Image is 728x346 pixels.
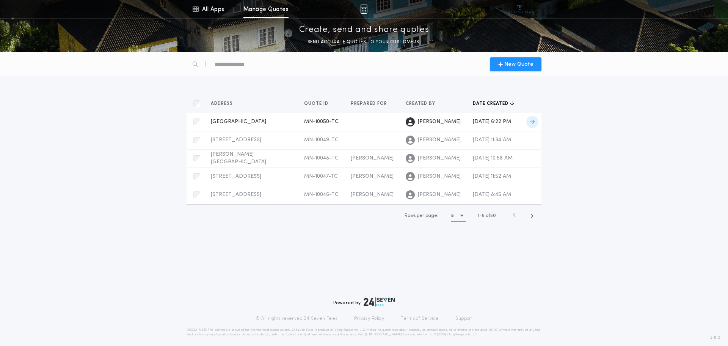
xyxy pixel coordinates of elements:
[473,101,510,107] span: Date created
[304,101,330,107] span: Quote ID
[304,137,339,143] span: MN-10049-TC
[304,174,338,179] span: MN-10047-TC
[304,119,339,125] span: MN-10050-TC
[418,173,461,180] span: [PERSON_NAME]
[211,100,238,107] button: Address
[211,152,266,165] span: [PERSON_NAME][GEOGRAPHIC_DATA]
[406,101,437,107] span: Created by
[364,297,395,307] img: logo
[187,328,541,337] p: DISCLAIMER: This estimate is provided for informational purposes only. 24|Seven Fees, a product o...
[211,119,266,125] span: [GEOGRAPHIC_DATA]
[211,101,234,107] span: Address
[351,192,394,197] span: [PERSON_NAME]
[304,192,339,197] span: MN-10046-TC
[455,316,472,322] a: Support
[478,213,479,218] span: 1
[473,137,511,143] span: [DATE] 11:34 AM
[418,191,461,199] span: [PERSON_NAME]
[401,316,439,322] a: Terms of Service
[360,5,367,14] img: img
[418,136,461,144] span: [PERSON_NAME]
[490,57,541,71] button: New Quote
[304,100,334,107] button: Quote ID
[308,38,420,46] p: SEND ACCURATE QUOTES TO YOUR CUSTOMERS.
[473,155,513,161] span: [DATE] 10:58 AM
[506,5,534,13] img: vs-icon
[351,174,394,179] span: [PERSON_NAME]
[418,155,461,162] span: [PERSON_NAME]
[304,155,339,161] span: MN-10048-TC
[211,137,261,143] span: [STREET_ADDRESS]
[406,100,441,107] button: Created by
[451,212,454,220] h1: 5
[710,334,720,341] span: 3.8.0
[211,174,261,179] span: [STREET_ADDRESS]
[451,210,466,222] button: 5
[473,174,511,179] span: [DATE] 11:52 AM
[473,192,511,197] span: [DATE] 8:45 AM
[351,155,394,161] span: [PERSON_NAME]
[418,118,461,126] span: [PERSON_NAME]
[333,297,395,307] div: Powered by
[354,316,384,322] a: Privacy Policy
[256,316,337,322] p: © All rights reserved. 24|Seven Fees
[473,100,514,107] button: Date created
[211,192,261,197] span: [STREET_ADDRESS]
[299,24,429,36] p: Create, send and share quotes
[365,333,402,336] a: [URL][DOMAIN_NAME]
[504,60,533,68] span: New Quote
[405,213,438,218] span: Rows per page:
[473,119,511,125] span: [DATE] 6:22 PM
[351,101,389,107] span: Prepared for
[482,213,485,218] span: 5
[486,212,496,219] span: of 50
